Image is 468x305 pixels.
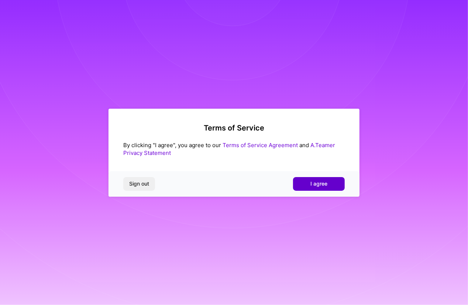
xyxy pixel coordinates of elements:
[123,177,155,190] button: Sign out
[293,177,345,190] button: I agree
[129,180,149,187] span: Sign out
[310,180,327,187] span: I agree
[123,123,345,132] h2: Terms of Service
[223,142,298,149] a: Terms of Service Agreement
[123,141,345,157] div: By clicking "I agree", you agree to our and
